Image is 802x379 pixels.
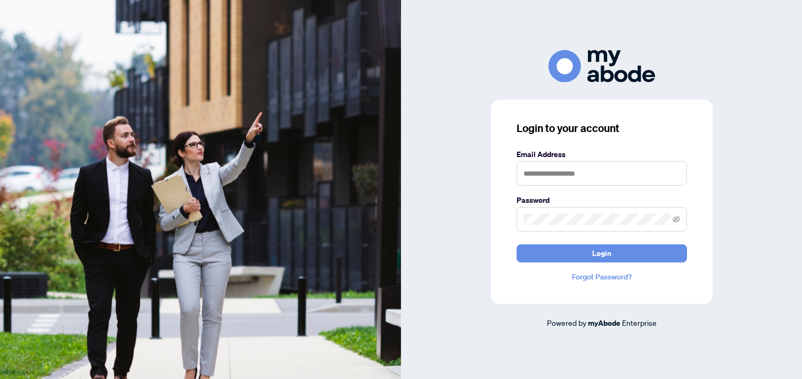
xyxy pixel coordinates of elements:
button: Login [517,244,687,262]
span: Enterprise [622,318,657,327]
span: eye-invisible [673,216,680,223]
h3: Login to your account [517,121,687,136]
span: Login [592,245,611,262]
label: Email Address [517,149,687,160]
label: Password [517,194,687,206]
a: myAbode [588,317,620,329]
span: Powered by [547,318,586,327]
a: Forgot Password? [517,271,687,283]
img: ma-logo [549,50,655,83]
